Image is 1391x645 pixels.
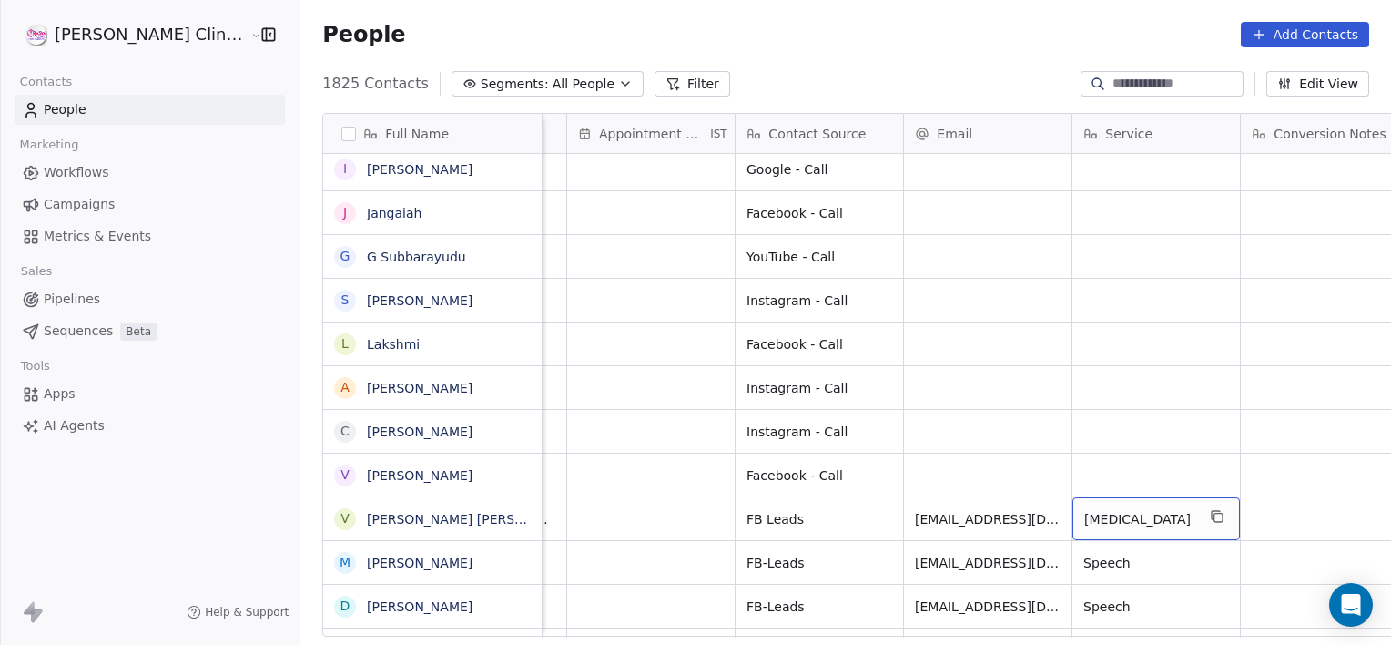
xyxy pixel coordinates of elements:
[736,114,903,153] div: Contact Source
[746,510,892,528] span: FB Leads
[340,247,350,266] div: G
[937,125,972,143] span: Email
[768,125,866,143] span: Contact Source
[15,189,285,220] a: Campaigns
[1072,114,1240,153] div: Service
[1274,125,1386,143] span: Conversion Notes
[1266,71,1369,97] button: Edit View
[44,163,109,182] span: Workflows
[44,227,151,246] span: Metrics & Events
[340,553,350,572] div: M
[15,411,285,441] a: AI Agents
[44,195,115,214] span: Campaigns
[322,21,405,48] span: People
[1105,125,1152,143] span: Service
[746,160,892,179] span: Google - Call
[746,423,892,441] span: Instagram - Call
[367,293,472,308] a: [PERSON_NAME]
[343,203,347,222] div: J
[15,158,285,188] a: Workflows
[746,598,892,616] span: FB-Leads
[746,554,892,572] span: FB-Leads
[25,24,47,46] img: RASYA-Clinic%20Circle%20icon%20Transparent.png
[367,512,583,527] a: [PERSON_NAME] [PERSON_NAME]
[12,68,80,96] span: Contacts
[15,221,285,251] a: Metrics & Events
[367,599,472,614] a: [PERSON_NAME]
[367,250,466,264] a: G Subbarayudu
[367,556,472,570] a: [PERSON_NAME]
[367,468,472,483] a: [PERSON_NAME]
[1083,554,1229,572] span: Speech
[13,353,57,380] span: Tools
[1083,598,1229,616] span: Speech
[746,292,892,310] span: Instagram - Call
[746,204,892,222] span: Facebook - Call
[915,510,1061,528] span: [EMAIL_ADDRESS][DOMAIN_NAME]
[1084,510,1195,528] span: [MEDICAL_DATA]
[15,284,285,314] a: Pipelines
[44,290,100,309] span: Pipelines
[205,605,289,619] span: Help & Support
[55,23,246,46] span: [PERSON_NAME] Clinic External
[367,162,472,177] a: [PERSON_NAME]
[341,509,350,528] div: V
[1241,22,1369,47] button: Add Contacts
[599,125,706,143] span: Appointment Date
[341,334,349,353] div: L
[187,605,289,619] a: Help & Support
[44,416,105,435] span: AI Agents
[553,75,614,94] span: All People
[13,258,60,285] span: Sales
[343,159,347,179] div: I
[1329,583,1373,627] div: Open Intercom Messenger
[322,73,428,95] span: 1825 Contacts
[915,598,1061,616] span: [EMAIL_ADDRESS][DOMAIN_NAME]
[323,114,542,153] div: Full Name
[746,466,892,485] span: Facebook - Call
[44,100,86,119] span: People
[367,206,421,220] a: Jangaiah
[746,379,892,397] span: Instagram - Call
[915,554,1061,572] span: [EMAIL_ADDRESS][DOMAIN_NAME]
[567,114,735,153] div: Appointment DateIST
[15,379,285,409] a: Apps
[385,125,449,143] span: Full Name
[340,422,350,441] div: C
[323,154,543,638] div: grid
[341,378,350,397] div: A
[367,381,472,395] a: [PERSON_NAME]
[746,335,892,353] span: Facebook - Call
[904,114,1071,153] div: Email
[120,322,157,341] span: Beta
[12,131,86,159] span: Marketing
[15,95,285,125] a: People
[655,71,730,97] button: Filter
[15,316,285,346] a: SequencesBeta
[341,466,350,485] div: V
[340,597,350,616] div: d
[341,291,350,310] div: S
[367,425,472,439] a: [PERSON_NAME]
[44,322,113,341] span: Sequences
[367,337,420,352] a: Lakshmi
[22,19,238,50] button: [PERSON_NAME] Clinic External
[746,248,892,266] span: YouTube - Call
[710,127,727,141] span: IST
[44,384,76,404] span: Apps
[481,75,549,94] span: Segments:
